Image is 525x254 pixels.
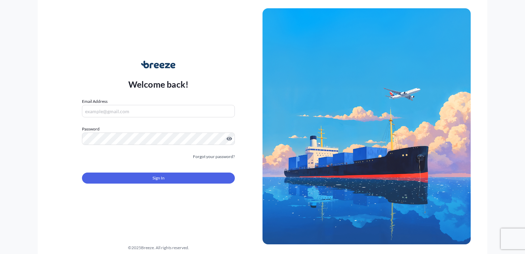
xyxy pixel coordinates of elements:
button: Show password [227,136,232,141]
div: © 2025 Breeze. All rights reserved. [54,244,262,251]
label: Password [82,126,235,133]
a: Forgot your password? [193,153,235,160]
span: Sign In [153,175,165,182]
img: Ship illustration [262,8,471,244]
p: Welcome back! [128,79,189,90]
button: Sign In [82,173,235,184]
input: example@gmail.com [82,105,235,117]
label: Email Address [82,98,108,105]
